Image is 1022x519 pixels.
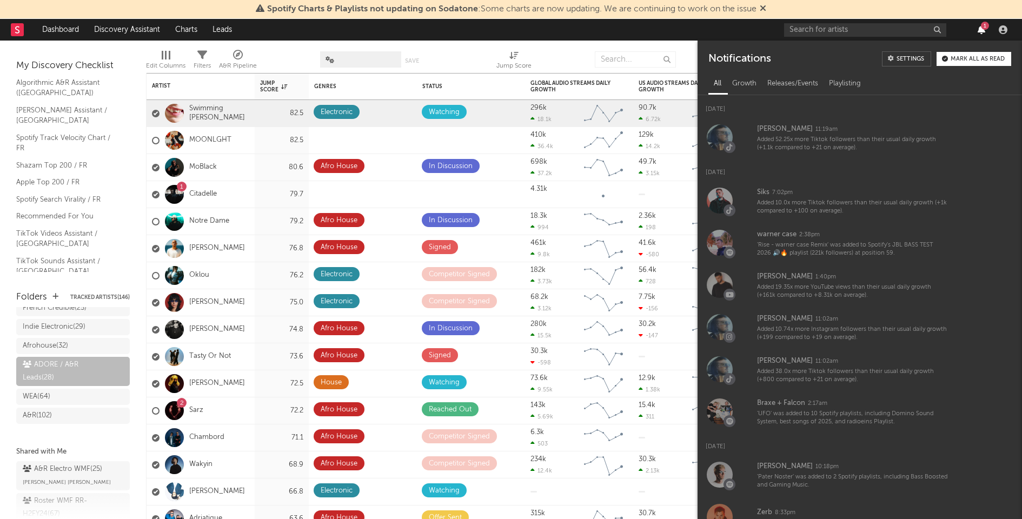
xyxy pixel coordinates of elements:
div: Siks [757,186,769,199]
div: Added 19.35x more YouTube views than their usual daily growth (+161k compared to +8.31k on average). [757,283,947,300]
div: 18.3k [530,212,547,219]
a: Algorithmic A&R Assistant ([GEOGRAPHIC_DATA]) [16,77,119,99]
div: WEA ( 64 ) [23,390,50,403]
a: Afrohouse(32) [16,338,130,354]
div: 41.6k [639,239,656,247]
a: Discovery Assistant [87,19,168,41]
div: 198 [639,224,656,231]
div: -598 [530,359,551,366]
div: Watching [429,376,460,389]
svg: Chart title [579,343,628,370]
div: 11:02am [815,315,838,323]
div: 82.5 [260,134,303,147]
div: 79.7 [260,188,303,201]
a: Sarz [189,406,203,415]
a: Notre Dame [189,217,229,226]
a: [PERSON_NAME] [189,325,245,334]
div: Genres [314,83,384,90]
div: 296k [530,104,547,111]
button: Mark all as read [937,52,1011,66]
a: warner case2:38pm'Rise - warner case Remix' was added to Spotify's JBL BASS TEST 2026 🔊🔥 playlist... [698,222,1022,264]
div: warner case [757,228,797,241]
div: 'Pater Noster' was added to 2 Spotify playlists, including Bass Boosted and Gaming Music. [757,473,947,490]
div: 11:02am [815,357,838,365]
div: 73.6k [530,375,548,382]
a: [PERSON_NAME] Assistant / [GEOGRAPHIC_DATA] [16,104,119,127]
div: 12.9k [639,375,655,382]
svg: Chart title [579,289,628,316]
svg: Chart title [579,316,628,343]
a: Indie Electronic(29) [16,319,130,335]
div: [DATE] [698,158,1022,179]
input: Search... [595,51,676,68]
div: 56.4k [639,267,656,274]
div: Afro House [321,160,357,173]
div: Afro House [321,430,357,443]
div: Jump Score [496,46,532,77]
div: -156 [639,305,658,312]
svg: Chart title [579,370,628,397]
div: -147 [639,332,658,339]
div: 698k [530,158,547,165]
a: MOONLGHT [189,136,231,145]
div: 9.55k [530,386,553,393]
div: 280k [530,321,547,328]
div: Settings [897,56,924,62]
a: A&R Electro WMF(25)[PERSON_NAME] [PERSON_NAME] [16,461,130,490]
a: Apple Top 200 / FR [16,176,119,188]
div: Artist [152,83,233,89]
div: 6.72k [639,116,661,123]
div: A&R Electro WMF ( 25 ) [23,463,102,476]
a: Citadelle [189,190,217,199]
div: US Audio Streams Daily Growth [639,80,720,93]
svg: Chart title [687,289,736,316]
div: 68.2k [530,294,548,301]
div: [PERSON_NAME] [757,355,813,368]
svg: Chart title [687,397,736,424]
a: TikTok Videos Assistant / [GEOGRAPHIC_DATA] [16,228,119,250]
div: 994 [530,224,549,231]
div: 315k [530,510,545,517]
div: [PERSON_NAME] [757,123,813,136]
a: Oklou [189,271,209,280]
div: 7:02pm [772,189,793,197]
div: A&R ( 102 ) [23,409,52,422]
div: 311 [639,413,654,420]
div: Added 10.74x more Instagram followers than their usual daily growth (+199 compared to +19 on aver... [757,325,947,342]
a: Swimming [PERSON_NAME] [189,104,249,123]
div: House [321,376,342,389]
div: 4.31k [530,185,547,192]
div: 90.7k [639,104,656,111]
a: WEA(64) [16,389,130,405]
svg: Chart title [687,235,736,262]
div: Jump Score [260,80,287,93]
span: : Some charts are now updating. We are continuing to work on the issue [267,5,756,14]
div: Filters [194,59,211,72]
div: Competitor Signed [429,430,490,443]
div: 15.4k [639,402,655,409]
div: Afro House [321,322,357,335]
div: Added 38.0x more Tiktok followers than their usual daily growth (+800 compared to +21 on average). [757,368,947,384]
div: In Discussion [429,322,473,335]
svg: Chart title [579,235,628,262]
div: 3.15k [639,170,660,177]
div: 1.38k [639,386,660,393]
div: Afro House [321,457,357,470]
div: [PERSON_NAME] [757,460,813,473]
div: 129k [639,131,654,138]
div: Filters [194,46,211,77]
div: 30.7k [639,510,656,517]
a: [PERSON_NAME]11:19amAdded 52.25x more Tiktok followers than their usual daily growth (+1.1k compa... [698,116,1022,158]
div: 30.3k [639,456,656,463]
div: Competitor Signed [429,457,490,470]
div: 74.8 [260,323,303,336]
div: 143k [530,402,546,409]
a: [PERSON_NAME] [189,244,245,253]
div: Edit Columns [146,59,185,72]
svg: Chart title [687,451,736,478]
div: [PERSON_NAME] [757,270,813,283]
div: Added 52.25x more Tiktok followers than their usual daily growth (+1.1k compared to +21 on average). [757,136,947,152]
div: In Discussion [429,160,473,173]
a: Settings [882,51,931,66]
svg: Chart title [579,262,628,289]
